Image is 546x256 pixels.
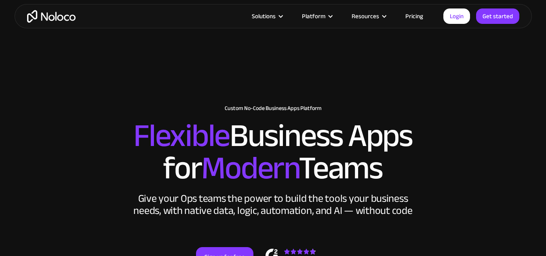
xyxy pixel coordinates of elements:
div: Solutions [242,11,292,21]
div: Resources [352,11,379,21]
div: Give your Ops teams the power to build the tools your business needs, with native data, logic, au... [132,193,415,217]
div: Platform [292,11,342,21]
div: Platform [302,11,325,21]
h2: Business Apps for Teams [23,120,524,184]
a: home [27,10,76,23]
div: Resources [342,11,395,21]
div: Solutions [252,11,276,21]
span: Flexible [133,106,230,166]
a: Pricing [395,11,433,21]
a: Get started [476,8,519,24]
span: Modern [201,138,299,198]
h1: Custom No-Code Business Apps Platform [23,105,524,112]
a: Login [443,8,470,24]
